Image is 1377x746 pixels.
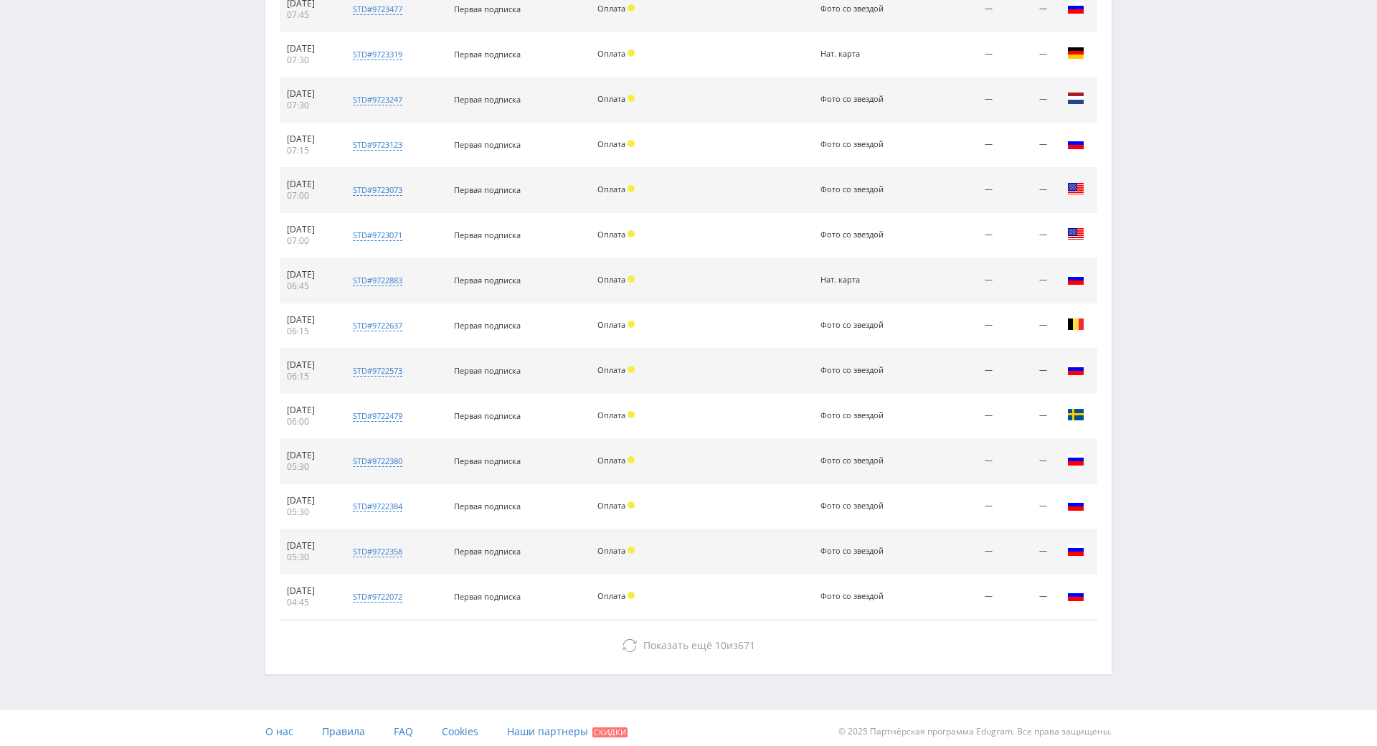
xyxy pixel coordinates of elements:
[1067,225,1084,242] img: usa.png
[287,190,332,202] div: 07:00
[454,275,521,285] span: Первая подписка
[628,547,635,554] span: Холд
[922,575,1000,620] td: —
[287,597,332,608] div: 04:45
[820,140,885,149] div: Фото со звездой
[454,4,521,14] span: Первая подписка
[1067,406,1084,423] img: swe.png
[628,95,635,102] span: Холд
[1000,168,1054,213] td: —
[628,321,635,328] span: Холд
[922,394,1000,439] td: —
[1000,575,1054,620] td: —
[643,638,712,652] span: Показать ещё
[287,416,332,428] div: 06:00
[597,3,625,14] span: Оплата
[287,9,332,21] div: 07:45
[287,100,332,111] div: 07:30
[922,123,1000,168] td: —
[353,94,402,105] div: std#9723247
[454,455,521,466] span: Первая подписка
[287,88,332,100] div: [DATE]
[820,230,885,240] div: Фото со звездой
[287,314,332,326] div: [DATE]
[287,235,332,247] div: 07:00
[1067,270,1084,288] img: rus.png
[287,506,332,518] div: 05:30
[1067,542,1084,559] img: rus.png
[353,546,402,557] div: std#9722358
[394,724,413,738] span: FAQ
[922,349,1000,394] td: —
[628,592,635,599] span: Холд
[454,184,521,195] span: Первая подписка
[922,213,1000,258] td: —
[287,540,332,552] div: [DATE]
[353,184,402,196] div: std#9723073
[922,258,1000,303] td: —
[820,592,885,601] div: Фото со звездой
[287,461,332,473] div: 05:30
[628,4,635,11] span: Холд
[1067,90,1084,107] img: nld.png
[820,501,885,511] div: Фото со звездой
[454,320,521,331] span: Первая подписка
[353,410,402,422] div: std#9722479
[628,366,635,373] span: Холд
[353,275,402,286] div: std#9722883
[597,138,625,149] span: Оплата
[287,359,332,371] div: [DATE]
[597,410,625,420] span: Оплата
[820,547,885,556] div: Фото со звездой
[628,185,635,192] span: Холд
[353,320,402,331] div: std#9722637
[597,455,625,466] span: Оплата
[628,501,635,509] span: Холд
[1067,587,1084,604] img: rus.png
[287,326,332,337] div: 06:15
[287,495,332,506] div: [DATE]
[454,94,521,105] span: Первая подписка
[454,49,521,60] span: Первая подписка
[287,145,332,156] div: 07:15
[1067,316,1084,333] img: bel.png
[454,230,521,240] span: Первая подписка
[287,552,332,563] div: 05:30
[353,49,402,60] div: std#9723319
[597,184,625,194] span: Оплата
[287,450,332,461] div: [DATE]
[628,275,635,283] span: Холд
[597,274,625,285] span: Оплата
[628,140,635,147] span: Холд
[1000,349,1054,394] td: —
[820,4,885,14] div: Фото со звездой
[820,456,885,466] div: Фото со звездой
[820,411,885,420] div: Фото со звездой
[597,545,625,556] span: Оплата
[1000,32,1054,77] td: —
[322,724,365,738] span: Правила
[820,185,885,194] div: Фото со звездой
[280,631,1097,660] button: Показать ещё 10из671
[597,93,625,104] span: Оплата
[922,32,1000,77] td: —
[287,224,332,235] div: [DATE]
[628,411,635,418] span: Холд
[922,484,1000,529] td: —
[454,410,521,421] span: Первая подписка
[287,280,332,292] div: 06:45
[287,371,332,382] div: 06:15
[922,439,1000,484] td: —
[353,4,402,15] div: std#9723477
[1000,258,1054,303] td: —
[1000,439,1054,484] td: —
[454,365,521,376] span: Первая подписка
[353,365,402,377] div: std#9722573
[1067,451,1084,468] img: rus.png
[454,501,521,511] span: Первая подписка
[287,585,332,597] div: [DATE]
[1000,394,1054,439] td: —
[715,638,727,652] span: 10
[1000,529,1054,575] td: —
[287,133,332,145] div: [DATE]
